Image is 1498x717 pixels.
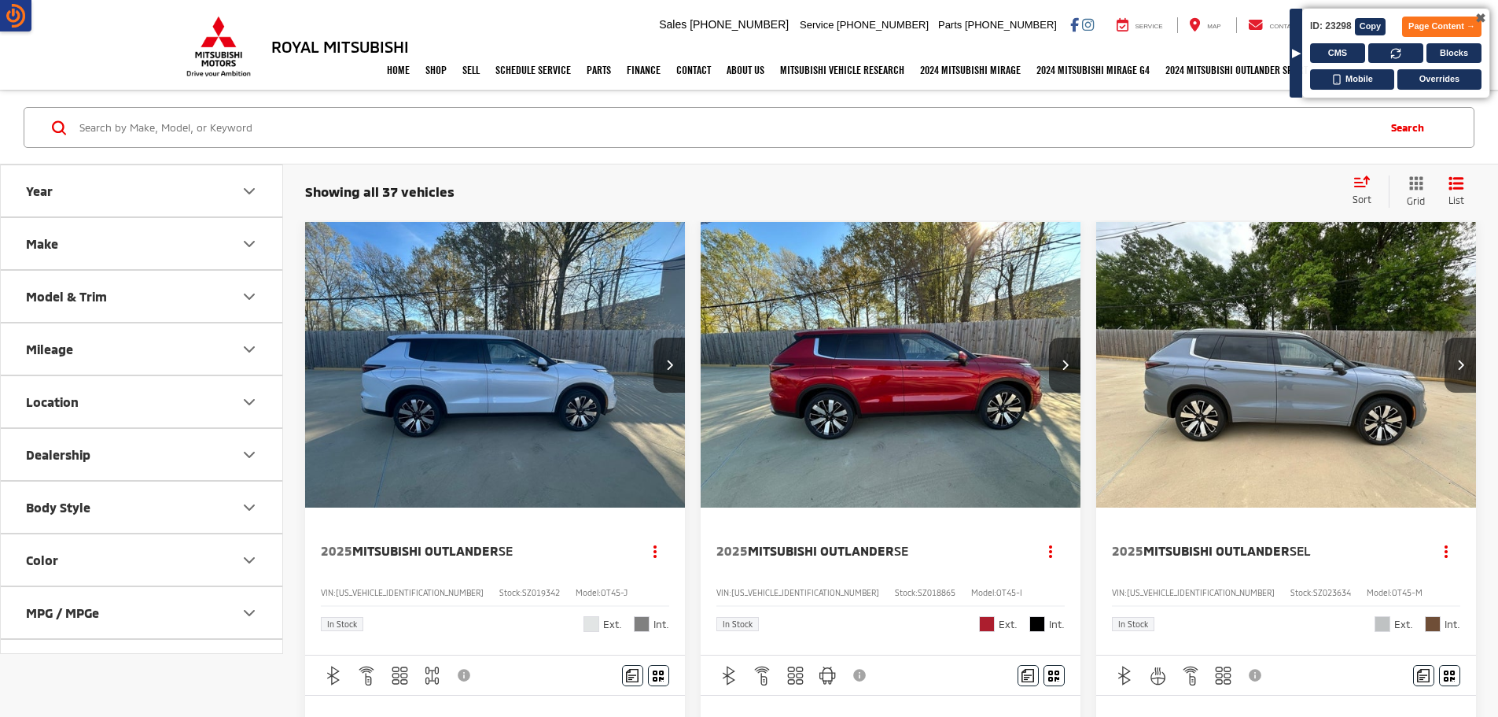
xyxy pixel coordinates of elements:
[847,659,874,692] button: View Disclaimer
[653,338,685,393] button: Next image
[1426,43,1481,64] button: Blocks
[1,218,284,269] button: MakeMake
[619,50,668,90] a: Finance
[522,588,560,597] span: SZ019342
[1,376,284,427] button: LocationLocation
[1310,43,1365,64] button: CMS
[379,50,418,90] a: Home
[1413,665,1434,686] button: Comments
[648,665,669,686] button: Window Sticker
[1389,176,1437,208] button: Grid View
[6,4,25,28] img: dealeron-brandmark-export.png
[1135,23,1163,30] span: Service
[1242,659,1269,692] button: View Disclaimer
[240,551,259,570] div: Color
[240,340,259,359] div: Mileage
[422,666,442,686] img: 4WD/AWD
[965,19,1057,31] span: [PHONE_NUMBER]
[894,543,908,558] span: SE
[1112,542,1417,560] a: 2025Mitsubishi OutlanderSEL
[1290,588,1313,597] span: Stock:
[1112,543,1143,558] span: 2025
[1049,617,1065,632] span: Int.
[772,50,912,90] a: Mitsubishi Vehicle Research
[1115,666,1135,686] img: Bluetooth®
[918,588,955,597] span: SZ018865
[642,538,669,565] button: Actions
[1439,665,1460,686] button: Window Sticker
[1,165,284,216] button: YearYear
[716,542,1021,560] a: 2025Mitsubishi OutlanderSE
[240,287,259,306] div: Model & Trim
[996,588,1022,597] span: OT45-I
[1445,617,1460,632] span: Int.
[1112,588,1127,597] span: VIN:
[1158,50,1316,90] a: 2024 Mitsubishi Outlander SPORT
[1021,669,1034,682] img: Comments
[240,498,259,517] div: Body Style
[1355,18,1386,35] button: Copy
[668,50,719,90] a: Contact
[455,50,488,90] a: Sell
[653,617,669,632] span: Int.
[327,620,357,628] span: In Stock
[321,588,336,597] span: VIN:
[1213,666,1233,686] img: 3rd Row Seating
[390,666,410,686] img: 3rd Row Seating
[304,222,686,508] a: 2025 Mitsubishi Outlander SE2025 Mitsubishi Outlander SE2025 Mitsubishi Outlander SE2025 Mitsubis...
[1181,666,1201,686] img: Remote Start
[240,393,259,412] div: Location
[1310,20,1352,33] span: ID: 23298
[818,666,837,686] img: Android Auto
[78,109,1375,146] form: Search by Make, Model, or Keyword
[1313,588,1351,597] span: SZ023634
[240,182,259,201] div: Year
[653,545,657,557] span: dropdown dots
[26,236,58,251] div: Make
[700,222,1082,509] img: 2025 Mitsubishi Outlander SE
[748,543,894,558] span: Mitsubishi Outlander
[634,616,650,632] span: Light Gray
[716,588,731,597] span: VIN:
[451,659,478,692] button: View Disclaimer
[321,542,626,560] a: 2025Mitsubishi OutlanderSE
[1049,338,1080,393] button: Next image
[576,588,601,597] span: Model:
[1148,666,1168,686] img: Heated Steering Wheel
[240,235,259,253] div: Make
[1127,588,1275,597] span: [US_VEHICLE_IDENTIFICATION_NUMBER]
[1375,108,1447,147] button: Search
[1445,545,1448,557] span: dropdown dots
[1207,23,1220,30] span: Map
[895,588,918,597] span: Stock:
[800,19,834,31] span: Service
[1445,338,1476,393] button: Next image
[1,640,284,691] button: Cylinder
[1143,543,1290,558] span: Mitsubishi Outlander
[26,183,53,198] div: Year
[26,605,99,620] div: MPG / MPGe
[321,543,352,558] span: 2025
[499,588,522,597] span: Stock:
[336,588,484,597] span: [US_VEHICLE_IDENTIFICATION_NUMBER]
[731,588,879,597] span: [US_VEHICLE_IDENTIFICATION_NUMBER]
[271,38,409,55] h3: Royal Mitsubishi
[971,588,996,597] span: Model:
[603,617,622,632] span: Ext.
[999,617,1018,632] span: Ext.
[183,16,254,77] img: Mitsubishi
[1,429,284,480] button: DealershipDealership
[719,50,772,90] a: About Us
[1105,17,1175,33] a: Service
[26,500,90,515] div: Body Style
[1018,665,1039,686] button: Comments
[659,18,686,31] span: Sales
[418,50,455,90] a: Shop
[1402,17,1481,37] button: Page Content →
[1043,665,1065,686] button: Window Sticker
[601,588,628,597] span: OT45-J
[1,271,284,322] button: Model & TrimModel & Trim
[1236,17,1312,33] a: Contact
[938,19,962,31] span: Parts
[1177,17,1232,33] a: Map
